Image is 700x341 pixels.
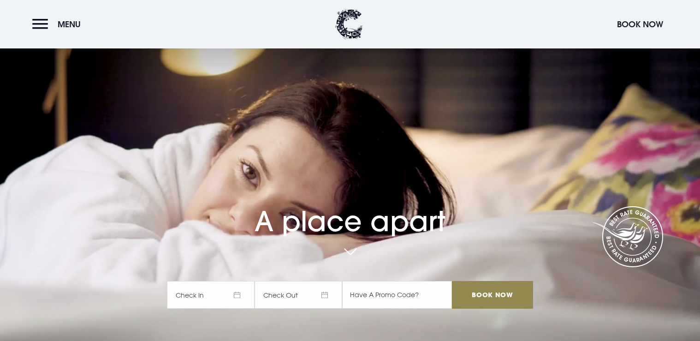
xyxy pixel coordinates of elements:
input: Book Now [452,281,533,309]
span: Menu [58,19,81,30]
button: Menu [32,14,85,34]
input: Have A Promo Code? [342,281,452,309]
img: Clandeboye Lodge [335,9,363,39]
span: Check Out [255,281,342,309]
h1: A place apart [167,184,533,238]
span: Check In [167,281,255,309]
button: Book Now [612,14,668,34]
